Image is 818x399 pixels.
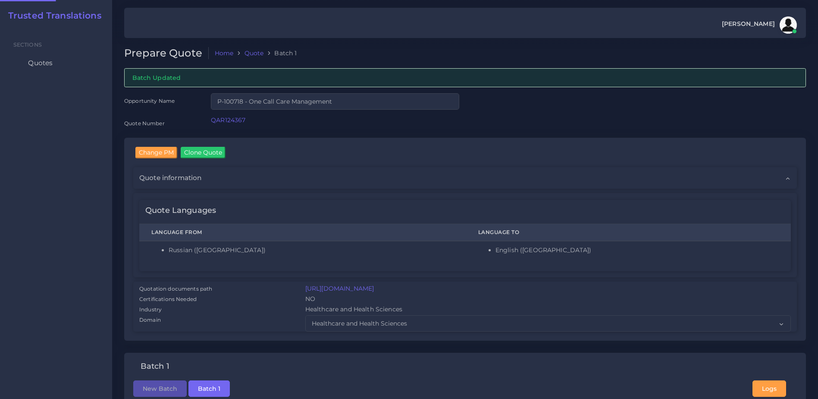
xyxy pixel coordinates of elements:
a: New Batch [133,384,187,392]
div: Batch Updated [124,68,806,87]
h4: Quote Languages [145,206,216,215]
th: Language To [466,224,791,241]
button: Logs [752,380,786,397]
label: Industry [139,306,162,313]
a: [PERSON_NAME]avatar [718,16,800,34]
th: Language From [139,224,466,241]
a: QAR124367 [211,116,245,124]
button: Batch 1 [188,380,230,397]
label: Opportunity Name [124,97,175,104]
span: [PERSON_NAME] [722,21,775,27]
a: Trusted Translations [2,10,101,21]
input: Clone Quote [181,147,226,158]
label: Domain [139,316,161,324]
label: Certifications Needed [139,295,197,303]
span: Quote information [139,173,201,183]
div: Healthcare and Health Sciences [299,305,797,315]
li: Batch 1 [263,49,297,57]
h2: Prepare Quote [124,47,209,60]
span: Logs [762,385,777,393]
button: New Batch [133,380,187,397]
input: Change PM [135,147,177,158]
h4: Batch 1 [141,362,169,371]
a: [URL][DOMAIN_NAME] [305,285,374,292]
div: Quote information [133,167,797,189]
li: Russian ([GEOGRAPHIC_DATA]) [169,246,454,255]
a: Batch 1 [188,384,230,392]
img: avatar [780,16,797,34]
div: NO [299,294,797,305]
label: Quote Number [124,120,165,127]
span: Sections [13,41,42,48]
a: Quotes [6,54,106,72]
label: Quotation documents path [139,285,212,293]
a: Quote [244,49,264,57]
span: Quotes [28,58,53,68]
a: Home [215,49,234,57]
li: English ([GEOGRAPHIC_DATA]) [495,246,779,255]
